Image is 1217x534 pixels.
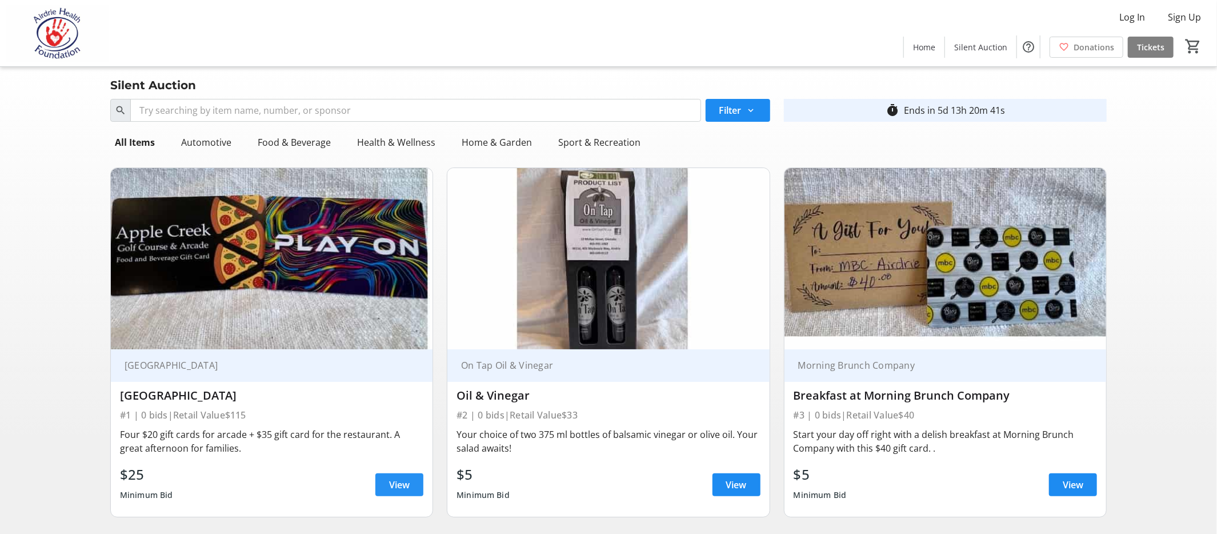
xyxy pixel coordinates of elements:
button: Cart [1183,36,1203,57]
span: View [1063,478,1083,492]
img: Airdrie Health Foundation's Logo [7,5,109,62]
div: #3 | 0 bids | Retail Value $40 [794,407,1097,423]
span: Filter [719,103,742,117]
div: #1 | 0 bids | Retail Value $115 [120,407,423,423]
div: Health & Wellness [353,131,440,154]
button: Help [1017,35,1040,58]
div: [GEOGRAPHIC_DATA] [120,360,410,371]
span: Home [913,41,935,53]
div: Automotive [177,131,236,154]
button: Filter [706,99,770,122]
a: Donations [1050,37,1123,58]
a: View [1049,473,1097,496]
a: View [712,473,760,496]
div: Silent Auction [103,76,203,94]
div: Minimum Bid [120,485,173,505]
div: Food & Beverage [253,131,335,154]
div: On Tap Oil & Vinegar [457,360,746,371]
div: Start your day off right with a delish breakfast at Morning Brunch Company with this $40 gift car... [794,428,1097,455]
mat-icon: timer_outline [886,103,899,117]
div: Your choice of two 375 ml bottles of balsamic vinegar or olive oil. Your salad awaits! [457,428,760,455]
div: Sport & Recreation [554,131,645,154]
a: Silent Auction [945,37,1016,58]
div: Breakfast at Morning Brunch Company [794,389,1097,403]
div: $5 [794,464,847,485]
div: Ends in 5d 13h 20m 41s [904,103,1005,117]
img: Apple Creek Arcade [111,168,433,349]
button: Log In [1110,8,1154,26]
span: View [389,478,410,492]
div: All Items [110,131,159,154]
button: Sign Up [1159,8,1210,26]
a: View [375,473,423,496]
div: $5 [457,464,510,485]
span: Donations [1074,41,1114,53]
div: #2 | 0 bids | Retail Value $33 [457,407,760,423]
span: Log In [1119,10,1145,24]
div: Minimum Bid [794,485,847,505]
div: Oil & Vinegar [457,389,760,403]
span: Silent Auction [954,41,1007,53]
div: $25 [120,464,173,485]
div: [GEOGRAPHIC_DATA] [120,389,423,403]
img: Breakfast at Morning Brunch Company [784,168,1106,349]
img: Oil & Vinegar [447,168,769,349]
div: Morning Brunch Company [794,360,1083,371]
span: Tickets [1137,41,1164,53]
a: Tickets [1128,37,1174,58]
input: Try searching by item name, number, or sponsor [130,99,701,122]
div: Minimum Bid [457,485,510,505]
span: Sign Up [1168,10,1201,24]
a: Home [904,37,944,58]
div: Home & Garden [457,131,537,154]
span: View [726,478,747,492]
div: Four $20 gift cards for arcade + $35 gift card for the restaurant. A great afternoon for families. [120,428,423,455]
